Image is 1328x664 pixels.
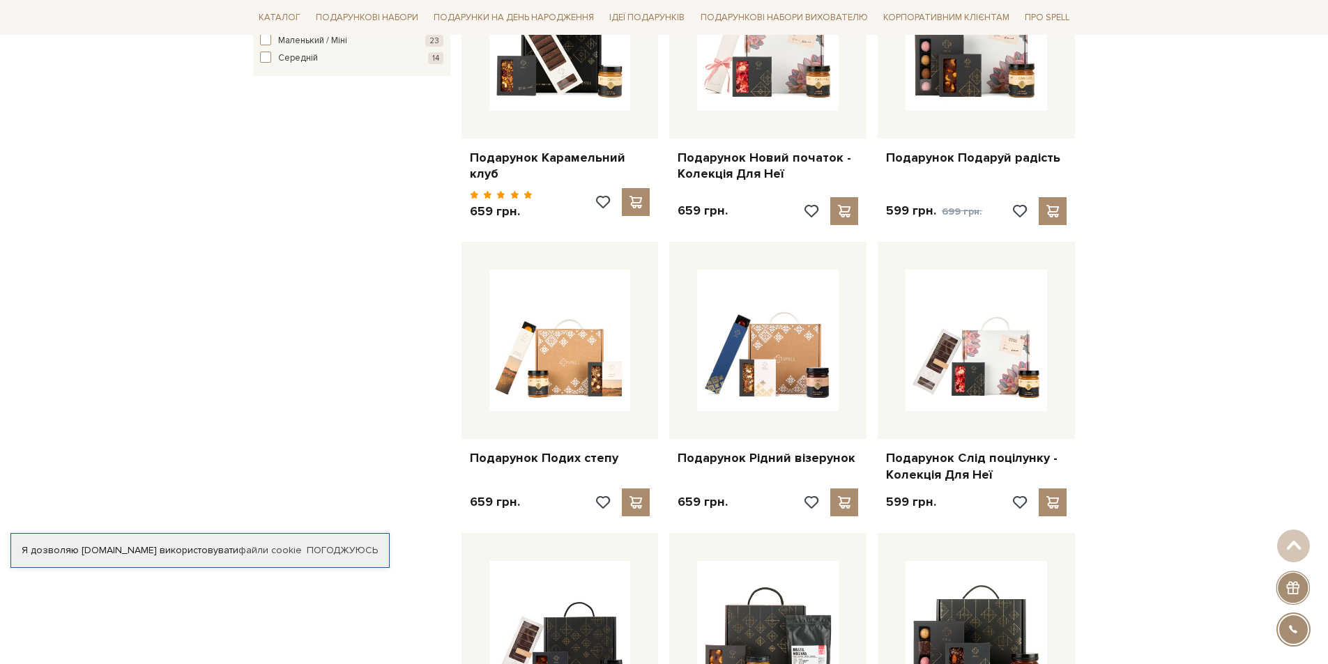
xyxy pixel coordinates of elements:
[886,150,1067,166] a: Подарунок Подаруй радість
[238,544,302,556] a: файли cookie
[695,6,873,29] a: Подарункові набори вихователю
[428,7,600,29] a: Подарунки на День народження
[678,150,858,183] a: Подарунок Новий початок - Колекція Для Неї
[310,7,424,29] a: Подарункові набори
[604,7,690,29] a: Ідеї подарунків
[886,450,1067,483] a: Подарунок Слід поцілунку - Колекція Для Неї
[428,52,443,64] span: 14
[278,34,347,48] span: Маленький / Міні
[942,206,982,217] span: 699 грн.
[470,203,533,219] p: 659 грн.
[470,494,520,510] p: 659 грн.
[278,52,318,65] span: Середній
[678,494,728,510] p: 659 грн.
[260,52,443,65] button: Середній 14
[253,7,306,29] a: Каталог
[878,6,1015,29] a: Корпоративним клієнтам
[425,35,443,47] span: 23
[1019,7,1075,29] a: Про Spell
[886,203,982,219] p: 599 грн.
[470,150,650,183] a: Подарунок Карамельний клуб
[678,203,728,219] p: 659 грн.
[307,544,378,557] a: Погоджуюсь
[886,494,936,510] p: 599 грн.
[678,450,858,466] a: Подарунок Рідний візерунок
[11,544,389,557] div: Я дозволяю [DOMAIN_NAME] використовувати
[470,450,650,466] a: Подарунок Подих степу
[260,34,443,48] button: Маленький / Міні 23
